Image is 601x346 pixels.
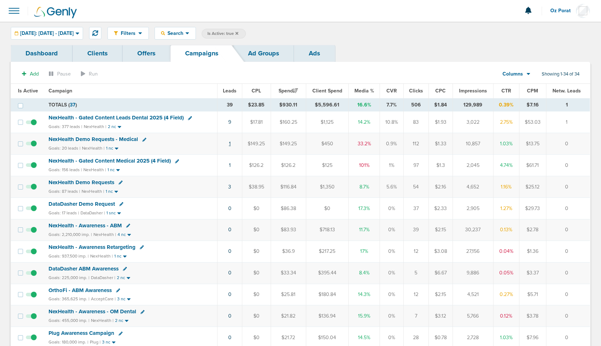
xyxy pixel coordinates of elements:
small: 2 nc [108,124,116,129]
td: 0 [546,176,590,198]
span: NexHealth - Awareness - OM Dental [49,308,136,315]
small: NexHealth | [93,232,116,237]
td: $7.16 [519,98,546,111]
td: $3.08 [428,241,453,262]
td: $0 [306,197,349,219]
span: Campaign [49,88,72,94]
td: $21.82 [271,305,306,327]
small: NexHealth | [90,254,113,259]
td: 1.27% [493,197,519,219]
td: $2.16 [428,176,453,198]
td: 0% [380,219,403,241]
td: 0% [380,284,403,305]
span: CPM [527,88,538,94]
small: Goals: 180,000 imp. | [49,340,88,345]
a: 0 [228,270,231,276]
td: 0% [380,241,403,262]
a: 0 [228,227,231,233]
td: 5,766 [453,305,493,327]
td: $17.81 [242,111,271,133]
span: Oz Porat [550,8,576,13]
td: 112 [403,133,428,155]
td: 0.12% [493,305,519,327]
td: 0% [380,305,403,327]
td: 10,857 [453,133,493,155]
td: 1.16% [493,176,519,198]
td: 0% [380,262,403,284]
td: $0 [242,305,271,327]
td: 17% [348,241,380,262]
td: $395.44 [306,262,349,284]
td: $3.37 [519,262,546,284]
td: 0 [546,262,590,284]
small: Goals: 17 leads | [49,210,79,216]
td: $125 [306,155,349,176]
td: $29.73 [519,197,546,219]
td: 0.27% [493,284,519,305]
td: $53.03 [519,111,546,133]
td: $1.93 [428,111,453,133]
span: NexHealth - Gated Content Leads Dental 2025 (4 Field) [49,114,184,121]
td: 33.2% [348,133,380,155]
td: 0.13% [493,219,519,241]
td: $13.75 [519,133,546,155]
small: 1 nc [114,254,121,259]
a: Clients [73,45,123,62]
small: NexHealth | [82,189,104,194]
td: 0 [546,284,590,305]
td: 12 [403,284,428,305]
td: $1.84 [428,98,453,111]
td: 39 [403,219,428,241]
small: NexHealth | [91,318,114,323]
td: $36.9 [271,241,306,262]
small: Goals: 2,210,000 imp. | [49,232,92,237]
td: 17.3% [348,197,380,219]
span: Add [30,71,39,77]
td: 7 [403,305,428,327]
small: 3 nc [102,340,110,345]
span: DataDasher Demo Request [49,201,115,207]
td: 8.4% [348,262,380,284]
td: 27,156 [453,241,493,262]
td: 10.8% [380,111,403,133]
td: 16.6% [348,98,380,111]
td: 3,022 [453,111,493,133]
td: 4,652 [453,176,493,198]
a: 1 [229,141,231,147]
small: Goals: 225,000 imp. | [49,275,90,281]
button: Add [18,69,43,79]
td: 101% [348,155,380,176]
span: OrthoFi - ABM Awareness [49,287,112,293]
td: $25.12 [519,176,546,198]
td: $23.85 [242,98,271,111]
small: 1 nc [106,189,113,194]
td: 5.6% [380,176,403,198]
span: DataDasher ABM Awareness [49,265,119,272]
td: $2.33 [428,197,453,219]
span: Impressions [459,88,487,94]
td: 4.74% [493,155,519,176]
small: NexHealth | [83,167,106,172]
td: $116.84 [271,176,306,198]
td: 2,045 [453,155,493,176]
span: Netw. Leads [552,88,581,94]
td: 39 [217,98,242,111]
td: $2.78 [519,219,546,241]
td: 2,905 [453,197,493,219]
td: $160.25 [271,111,306,133]
small: Goals: 455,000 imp. | [49,318,90,323]
span: CPC [435,88,446,94]
td: $3.12 [428,305,453,327]
small: Goals: 20 leads | [49,146,81,151]
span: NexHealth - Awareness Retargeting [49,244,136,250]
td: 0 [546,219,590,241]
td: 0.39% [493,98,519,111]
span: Filters [118,30,138,36]
span: CTR [501,88,511,94]
td: $2.15 [428,284,453,305]
td: $0 [242,284,271,305]
small: 1 nc [106,146,113,151]
td: $86.38 [271,197,306,219]
td: 0 [546,241,590,262]
td: 129,989 [453,98,493,111]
